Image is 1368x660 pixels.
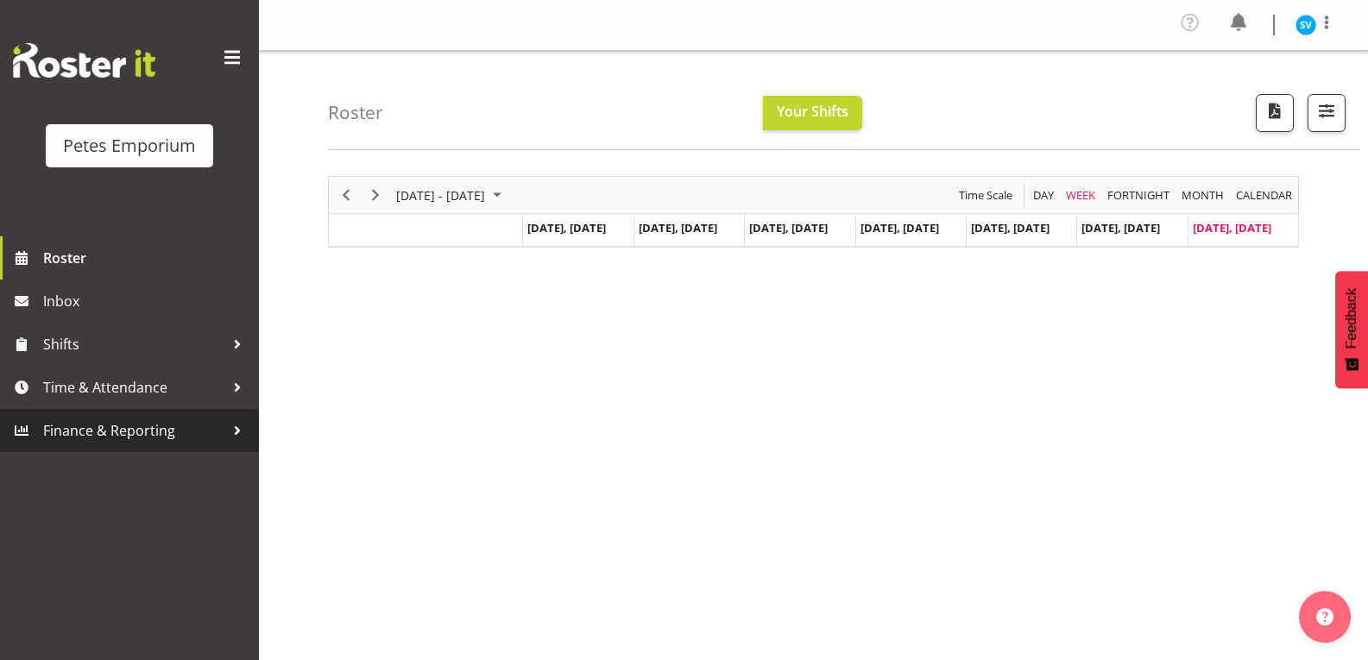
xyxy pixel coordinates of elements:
div: Petes Emporium [63,133,196,159]
button: Previous [335,185,358,206]
span: [DATE], [DATE] [861,220,939,236]
button: Fortnight [1105,185,1173,206]
button: September 01 - 07, 2025 [394,185,509,206]
div: Next [361,177,390,213]
span: [DATE], [DATE] [527,220,606,236]
div: Timeline Week of September 7, 2025 [328,176,1299,248]
span: [DATE], [DATE] [1193,220,1271,236]
span: [DATE], [DATE] [1081,220,1160,236]
span: [DATE], [DATE] [639,220,717,236]
button: Timeline Month [1179,185,1227,206]
div: Previous [331,177,361,213]
button: Next [364,185,388,206]
button: Timeline Day [1031,185,1057,206]
span: Roster [43,245,250,271]
button: Feedback - Show survey [1335,271,1368,388]
img: help-xxl-2.png [1316,608,1333,625]
button: Download a PDF of the roster according to the set date range. [1256,94,1294,132]
span: [DATE] - [DATE] [394,185,487,206]
button: Timeline Week [1063,185,1099,206]
span: Time & Attendance [43,374,224,400]
button: Month [1233,185,1296,206]
span: Shifts [43,331,224,357]
span: Fortnight [1106,185,1171,206]
span: calendar [1234,185,1294,206]
span: Day [1031,185,1056,206]
button: Time Scale [956,185,1016,206]
span: [DATE], [DATE] [749,220,828,236]
span: Your Shifts [777,102,848,121]
img: sasha-vandervalk6911.jpg [1296,15,1316,35]
span: Finance & Reporting [43,418,224,443]
button: Filter Shifts [1308,94,1346,132]
span: [DATE], [DATE] [971,220,1050,236]
img: Rosterit website logo [13,43,155,78]
span: Inbox [43,288,250,314]
h4: Roster [328,103,383,123]
button: Your Shifts [763,96,862,130]
span: Week [1064,185,1097,206]
span: Month [1180,185,1226,206]
span: Time Scale [957,185,1014,206]
span: Feedback [1344,288,1359,349]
